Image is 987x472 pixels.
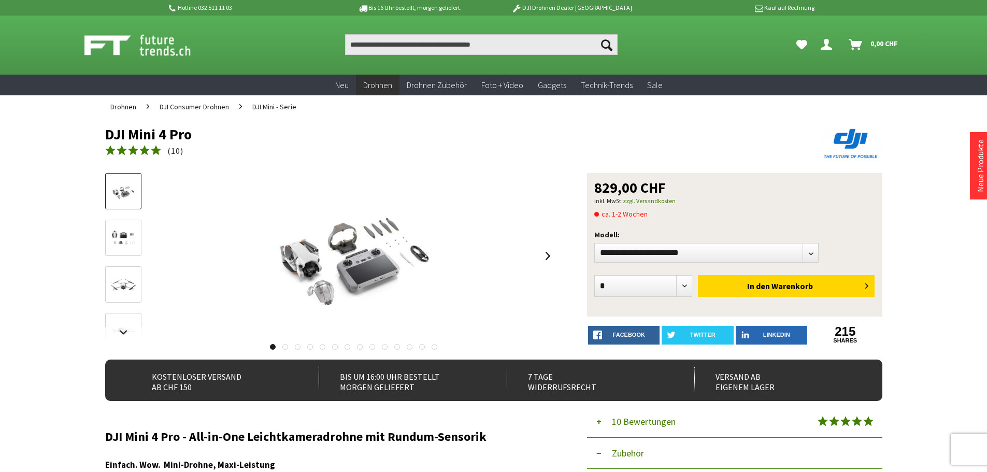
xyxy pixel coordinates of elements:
a: zzgl. Versandkosten [623,197,676,205]
a: facebook [588,326,660,345]
img: DJI [820,126,882,161]
span: Drohnen [110,102,136,111]
a: Neu [328,75,356,96]
a: 215 [809,326,881,337]
a: Drohnen [356,75,399,96]
button: 10 Bewertungen [587,406,882,438]
span: ( ) [167,146,183,156]
span: 0,00 CHF [870,35,898,52]
input: Produkt, Marke, Kategorie, EAN, Artikelnummer… [345,34,618,55]
a: Warenkorb [845,34,903,55]
a: Technik-Trends [574,75,640,96]
span: twitter [690,332,716,338]
a: Neue Produkte [975,139,985,192]
span: Warenkorb [771,281,813,291]
a: DJI Consumer Drohnen [154,95,234,118]
p: DJI Drohnen Dealer [GEOGRAPHIC_DATA] [491,2,652,14]
span: DJI Consumer Drohnen [160,102,229,111]
span: 829,00 CHF [594,180,666,195]
a: twitter [662,326,734,345]
p: Kauf auf Rechnung [653,2,814,14]
p: Hotline 032 511 11 03 [167,2,329,14]
span: Drohnen [363,80,392,90]
a: Drohnen Zubehör [399,75,474,96]
button: Zubehör [587,438,882,469]
span: 10 [171,146,180,156]
p: Bis 16 Uhr bestellt, morgen geliefert. [329,2,491,14]
a: (10) [105,145,183,158]
span: Neu [335,80,349,90]
span: Foto + Video [481,80,523,90]
p: inkl. MwSt. [594,195,875,207]
span: In den [747,281,770,291]
span: DJI Mini - Serie [252,102,296,111]
span: Sale [647,80,663,90]
a: shares [809,337,881,344]
button: Suchen [596,34,618,55]
p: Modell: [594,228,875,241]
div: Versand ab eigenem Lager [694,367,860,393]
img: Shop Futuretrends - zur Startseite wechseln [84,32,213,58]
span: LinkedIn [763,332,790,338]
h3: Einfach. Wow. Mini-Drohne, Maxi-Leistung [105,458,556,471]
div: Kostenloser Versand ab CHF 150 [131,367,296,393]
a: Foto + Video [474,75,531,96]
img: Vorschau: DJI Mini 4 Pro [108,180,138,204]
a: Sale [640,75,670,96]
img: DJI Mini 4 Pro [250,173,457,339]
a: Drohnen [105,95,141,118]
div: 7 Tage Widerrufsrecht [507,367,672,393]
div: Bis um 16:00 Uhr bestellt Morgen geliefert [319,367,484,393]
h2: DJI Mini 4 Pro - All-in-One Leichtkameradrohne mit Rundum-Sensorik [105,430,556,444]
span: Gadgets [538,80,566,90]
span: Drohnen Zubehör [407,80,467,90]
span: facebook [613,332,645,338]
h1: DJI Mini 4 Pro [105,126,727,142]
a: LinkedIn [736,326,808,345]
a: Meine Favoriten [791,34,812,55]
a: Dein Konto [817,34,840,55]
span: ca. 1-2 Wochen [594,208,648,220]
button: In den Warenkorb [698,275,875,297]
a: Gadgets [531,75,574,96]
span: Technik-Trends [581,80,633,90]
a: DJI Mini - Serie [247,95,302,118]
